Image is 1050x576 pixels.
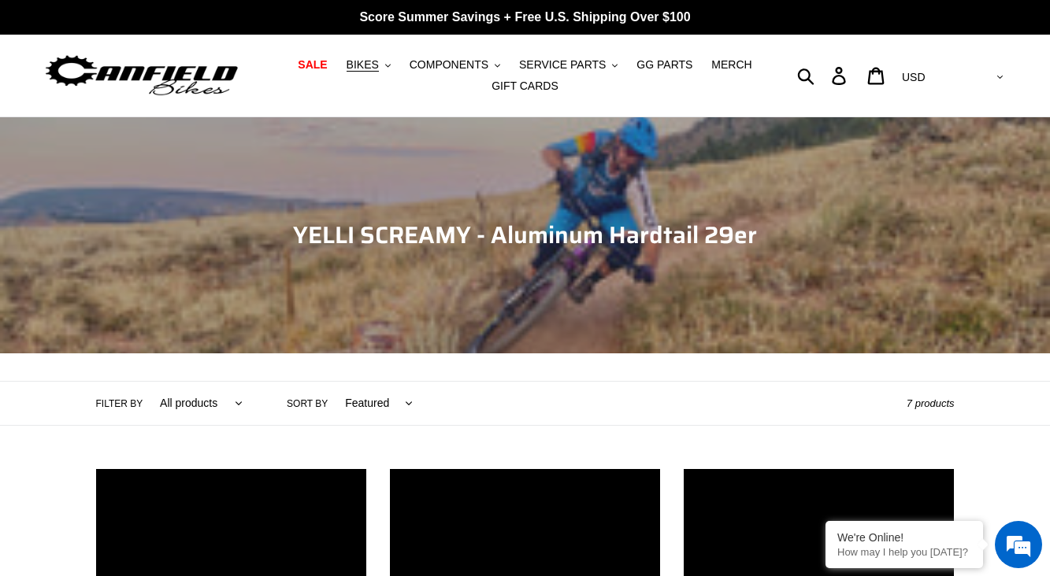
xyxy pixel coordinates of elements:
[629,54,700,76] a: GG PARTS
[410,58,488,72] span: COMPONENTS
[290,54,335,76] a: SALE
[96,397,143,411] label: Filter by
[703,54,759,76] a: MERCH
[636,58,692,72] span: GG PARTS
[339,54,399,76] button: BIKES
[711,58,751,72] span: MERCH
[293,216,757,253] span: YELLI SCREAMY - Aluminum Hardtail 29er
[347,58,379,72] span: BIKES
[287,397,328,411] label: Sort by
[402,54,508,76] button: COMPONENTS
[519,58,606,72] span: SERVICE PARTS
[907,397,955,409] span: 7 products
[837,531,971,544] div: We're Online!
[298,58,327,72] span: SALE
[837,546,971,558] p: How may I help you today?
[43,51,240,101] img: Canfield Bikes
[511,54,625,76] button: SERVICE PARTS
[484,76,566,97] a: GIFT CARDS
[492,79,558,93] span: GIFT CARDS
